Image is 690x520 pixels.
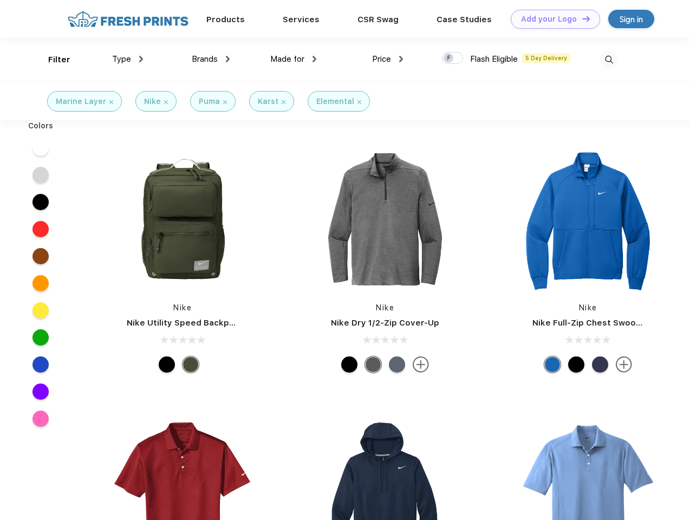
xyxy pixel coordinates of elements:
[110,147,255,291] img: func=resize&h=266
[109,100,113,104] img: filter_cancel.svg
[592,356,608,373] div: Midnight Navy
[223,100,227,104] img: filter_cancel.svg
[226,56,230,62] img: dropdown.png
[413,356,429,373] img: more.svg
[159,356,175,373] div: Black
[608,10,654,28] a: Sign in
[139,56,143,62] img: dropdown.png
[341,356,357,373] div: Black
[582,16,590,22] img: DT
[372,54,391,64] span: Price
[516,147,660,291] img: func=resize&h=266
[20,120,62,132] div: Colors
[532,318,676,328] a: Nike Full-Zip Chest Swoosh Jacket
[183,356,199,373] div: Cargo Khaki
[258,96,278,107] div: Karst
[313,56,316,62] img: dropdown.png
[522,53,570,63] span: 5 Day Delivery
[579,303,597,312] a: Nike
[282,100,285,104] img: filter_cancel.svg
[270,54,304,64] span: Made for
[470,54,518,64] span: Flash Eligible
[600,51,618,69] img: desktop_search.svg
[199,96,220,107] div: Puma
[616,356,632,373] img: more.svg
[206,15,245,24] a: Products
[544,356,561,373] div: Royal
[283,15,320,24] a: Services
[357,15,399,24] a: CSR Swag
[620,13,643,25] div: Sign in
[365,356,381,373] div: Black Heather
[521,15,577,24] div: Add your Logo
[112,54,131,64] span: Type
[127,318,244,328] a: Nike Utility Speed Backpack
[331,318,439,328] a: Nike Dry 1/2-Zip Cover-Up
[357,100,361,104] img: filter_cancel.svg
[144,96,161,107] div: Nike
[568,356,584,373] div: Black
[64,10,192,29] img: fo%20logo%202.webp
[316,96,354,107] div: Elemental
[56,96,106,107] div: Marine Layer
[389,356,405,373] div: Navy Heather
[313,147,457,291] img: func=resize&h=266
[399,56,403,62] img: dropdown.png
[173,303,192,312] a: Nike
[164,100,168,104] img: filter_cancel.svg
[48,54,70,66] div: Filter
[376,303,394,312] a: Nike
[192,54,218,64] span: Brands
